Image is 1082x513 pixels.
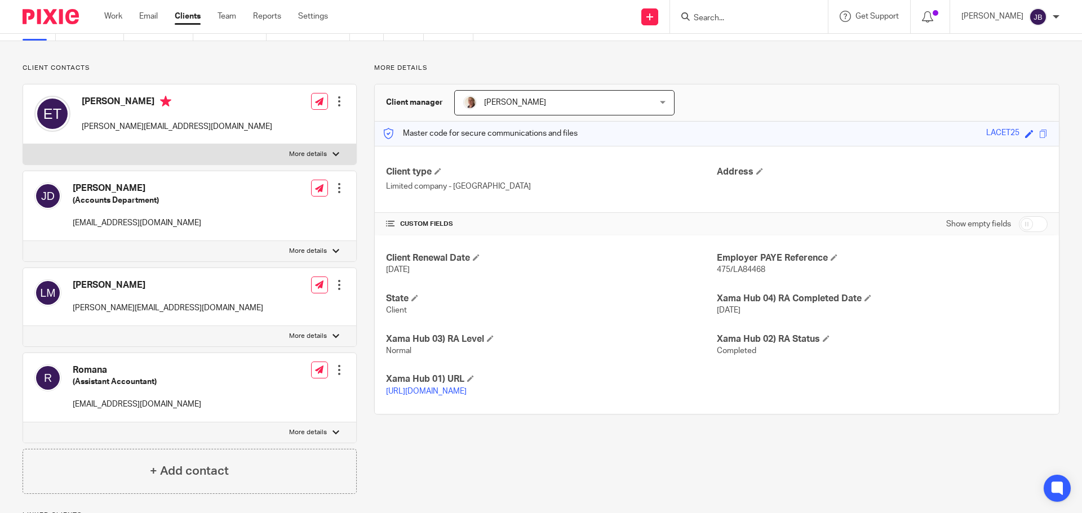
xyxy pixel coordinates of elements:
p: [PERSON_NAME][EMAIL_ADDRESS][DOMAIN_NAME] [82,121,272,132]
h4: [PERSON_NAME] [73,182,201,194]
a: Settings [298,11,328,22]
h5: (Assistant Accountant) [73,376,201,387]
p: [EMAIL_ADDRESS][DOMAIN_NAME] [73,399,201,410]
h4: Xama Hub 01) URL [386,373,717,385]
h5: (Accounts Department) [73,195,201,206]
a: Reports [253,11,281,22]
a: [URL][DOMAIN_NAME] [386,387,467,395]
h4: Client type [386,166,717,178]
span: Normal [386,347,411,355]
span: [DATE] [717,306,740,314]
h4: Romana [73,364,201,376]
img: svg%3E [1029,8,1047,26]
img: Pixie [23,9,79,24]
a: Team [218,11,236,22]
span: Client [386,306,407,314]
span: Get Support [855,12,899,20]
span: [DATE] [386,266,410,274]
h4: Xama Hub 04) RA Completed Date [717,293,1048,305]
a: Work [104,11,122,22]
img: svg%3E [34,279,61,306]
h4: Employer PAYE Reference [717,252,1048,264]
p: [EMAIL_ADDRESS][DOMAIN_NAME] [73,217,201,229]
img: Trudi.jpg [463,96,477,109]
p: Limited company - [GEOGRAPHIC_DATA] [386,181,717,192]
img: svg%3E [34,96,70,132]
p: [PERSON_NAME] [961,11,1023,22]
div: LACET25 [986,127,1019,140]
p: [PERSON_NAME][EMAIL_ADDRESS][DOMAIN_NAME] [73,302,263,314]
p: Master code for secure communications and files [383,128,578,139]
img: svg%3E [34,182,61,209]
h4: [PERSON_NAME] [73,279,263,291]
h3: Client manager [386,97,443,108]
p: More details [374,64,1059,73]
span: [PERSON_NAME] [484,99,546,106]
h4: Xama Hub 02) RA Status [717,333,1048,345]
a: Clients [175,11,201,22]
p: More details [289,428,327,437]
p: More details [289,332,327,341]
p: More details [289,150,327,159]
h4: [PERSON_NAME] [82,96,272,110]
h4: + Add contact [150,462,229,480]
label: Show empty fields [946,218,1011,230]
span: Completed [717,347,756,355]
img: svg%3E [34,364,61,391]
i: Primary [160,96,171,107]
input: Search [693,14,794,24]
h4: CUSTOM FIELDS [386,220,717,229]
h4: Address [717,166,1048,178]
h4: Xama Hub 03) RA Level [386,333,717,345]
p: More details [289,247,327,256]
a: Email [139,11,158,22]
p: Client contacts [23,64,357,73]
h4: Client Renewal Date [386,252,717,264]
span: 475/LA84468 [717,266,765,274]
h4: State [386,293,717,305]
